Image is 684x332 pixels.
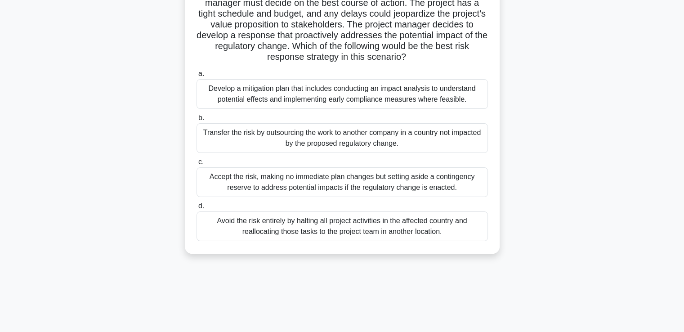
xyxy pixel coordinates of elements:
[198,114,204,121] span: b.
[197,123,488,153] div: Transfer the risk by outsourcing the work to another company in a country not impacted by the pro...
[197,211,488,241] div: Avoid the risk entirely by halting all project activities in the affected country and reallocatin...
[198,158,204,166] span: c.
[198,202,204,210] span: d.
[197,79,488,109] div: Develop a mitigation plan that includes conducting an impact analysis to understand potential eff...
[197,167,488,197] div: Accept the risk, making no immediate plan changes but setting aside a contingency reserve to addr...
[198,70,204,77] span: a.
